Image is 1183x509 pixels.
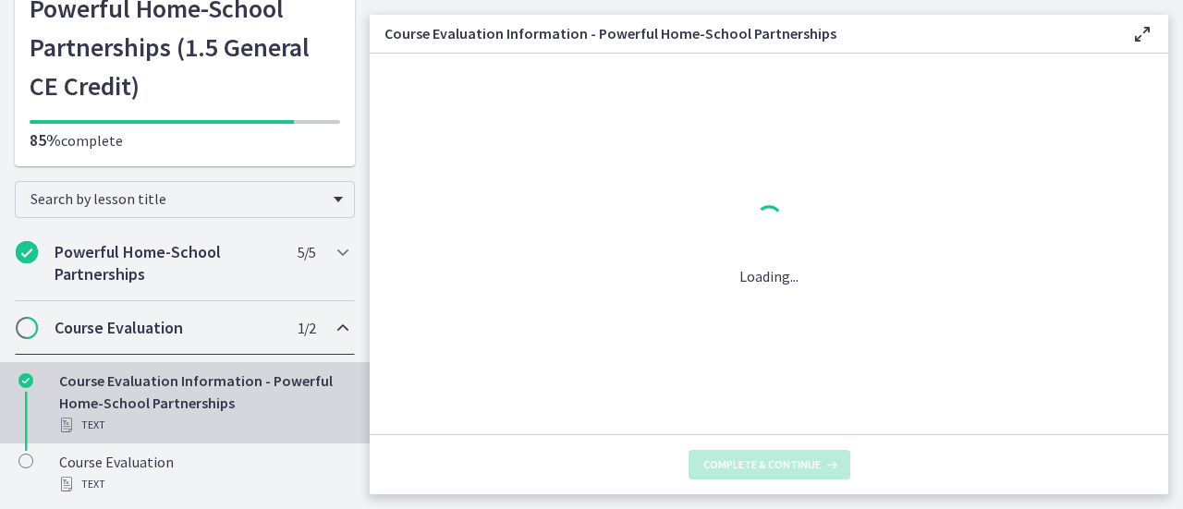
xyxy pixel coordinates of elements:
[30,129,340,151] p: complete
[703,457,821,472] span: Complete & continue
[689,450,850,479] button: Complete & continue
[59,370,348,436] div: Course Evaluation Information - Powerful Home-School Partnerships
[55,241,280,285] h2: Powerful Home-School Partnerships
[59,414,348,436] div: Text
[384,22,1102,44] h3: Course Evaluation Information - Powerful Home-School Partnerships
[30,129,61,151] span: 85%
[298,317,315,339] span: 1 / 2
[15,181,355,218] div: Search by lesson title
[298,241,315,263] span: 5 / 5
[18,373,33,388] i: Completed
[16,241,38,263] i: Completed
[739,200,799,243] div: 1
[30,189,324,208] span: Search by lesson title
[55,317,280,339] h2: Course Evaluation
[59,473,348,495] div: Text
[739,265,799,287] p: Loading...
[59,451,348,495] div: Course Evaluation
